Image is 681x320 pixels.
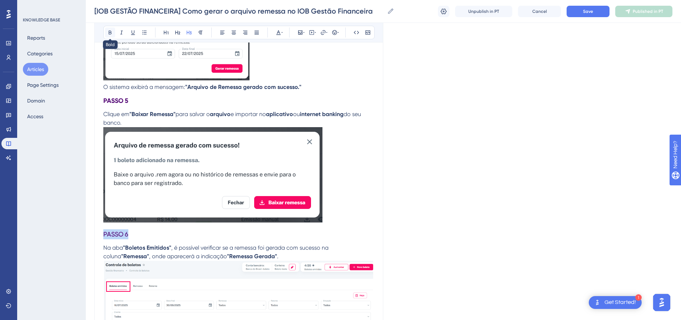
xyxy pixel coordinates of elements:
[300,111,344,117] strong: internet banking
[123,244,171,251] strong: "Boletos Emitidos"
[532,9,547,14] span: Cancel
[567,6,610,17] button: Save
[17,2,45,10] span: Need Help?
[103,84,185,90] span: O sistema exibirá a mensagem:
[185,84,301,90] strong: "Arquivo de Remessa gerado com sucesso."
[23,31,49,44] button: Reports
[615,6,672,17] button: Published in PT
[593,298,602,307] img: launcher-image-alternative-text
[589,296,642,309] div: Open Get Started! checklist, remaining modules: 1
[277,253,278,260] span: .
[103,111,129,117] span: Clique em
[103,244,123,251] span: Na aba
[23,63,48,76] button: Articles
[604,299,636,306] div: Get Started!
[468,9,499,14] span: Unpublish in PT
[94,6,384,16] input: Article Name
[149,253,227,260] span: , onde aparecerá a indicação
[293,111,300,117] span: ou
[633,9,663,14] span: Published in PT
[231,111,266,117] span: e importar no
[23,17,60,23] div: KNOWLEDGE BASE
[121,253,149,260] strong: "Remessa"
[651,292,672,313] iframe: UserGuiding AI Assistant Launcher
[266,111,293,117] strong: aplicativo
[103,230,128,238] span: PASSO 6
[23,79,63,91] button: Page Settings
[23,47,57,60] button: Categories
[23,110,48,123] button: Access
[23,94,49,107] button: Domain
[176,111,210,117] span: para salvar o
[129,111,176,117] strong: "Baixar Remessa"
[103,244,330,260] span: , é possível verificar se a remessa foi gerada com sucesso na coluna
[583,9,593,14] span: Save
[210,111,231,117] strong: arquivo
[518,6,561,17] button: Cancel
[103,97,128,105] strong: PASSO 5
[455,6,512,17] button: Unpublish in PT
[227,253,277,260] strong: "Remessa Gerada"
[635,294,642,301] div: 1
